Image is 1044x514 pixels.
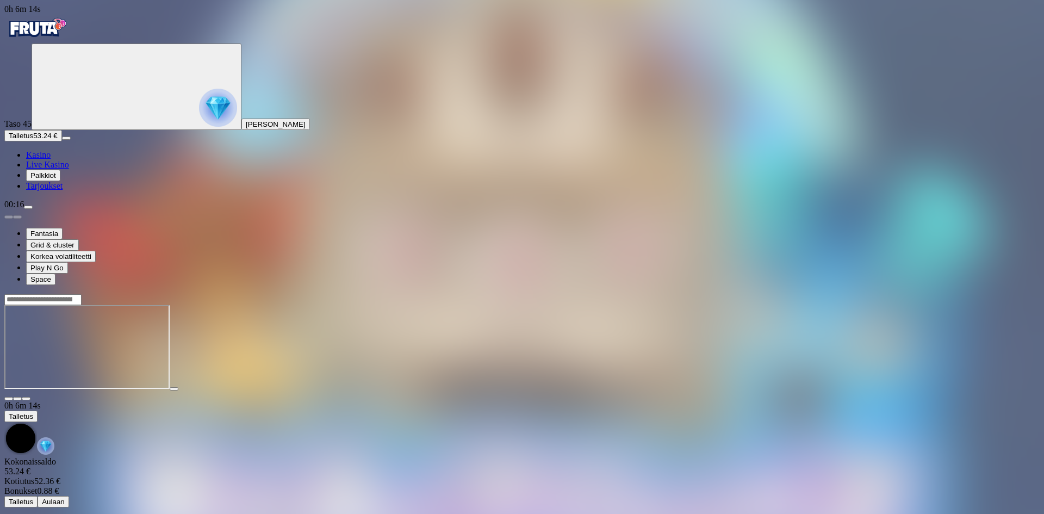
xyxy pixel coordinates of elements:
[30,241,74,249] span: Grid & cluster
[30,171,56,179] span: Palkkiot
[4,14,1040,191] nav: Primary
[26,160,69,169] span: Live Kasino
[42,498,65,506] span: Aulaan
[37,437,54,455] img: reward-icon
[4,457,1040,507] div: Game menu content
[30,252,91,261] span: Korkea volatiliteetti
[30,230,58,238] span: Fantasia
[22,397,30,400] button: fullscreen icon
[26,150,51,159] span: Kasino
[26,170,60,181] button: reward iconPalkkiot
[26,228,63,239] button: Fantasia
[9,412,33,420] span: Talletus
[4,457,1040,476] div: Kokonaissaldo
[33,132,57,140] span: 53.24 €
[246,120,306,128] span: [PERSON_NAME]
[26,239,79,251] button: Grid & cluster
[26,181,63,190] a: gift-inverted iconTarjoukset
[26,150,51,159] a: diamond iconKasino
[26,160,69,169] a: poker-chip iconLive Kasino
[4,401,41,410] span: user session time
[32,44,241,130] button: reward progress
[4,401,1040,457] div: Game menu
[4,411,38,422] button: Talletus
[4,397,13,400] button: close icon
[4,200,24,209] span: 00:16
[26,274,55,285] button: Space
[4,467,1040,476] div: 53.24 €
[24,206,33,209] button: menu
[4,14,70,41] img: Fruta
[199,89,237,127] img: reward progress
[38,496,69,507] button: Aulaan
[4,294,82,305] input: Search
[30,264,64,272] span: Play N Go
[26,251,96,262] button: Korkea volatiliteetti
[26,181,63,190] span: Tarjoukset
[4,34,70,43] a: Fruta
[9,498,33,506] span: Talletus
[30,275,51,283] span: Space
[4,130,62,141] button: Talletusplus icon53.24 €
[4,476,1040,486] div: 52.36 €
[170,387,178,391] button: play icon
[4,486,1040,496] div: 0.88 €
[13,397,22,400] button: chevron-down icon
[4,305,170,389] iframe: Reactoonz
[4,4,41,14] span: user session time
[13,215,22,219] button: next slide
[4,476,34,486] span: Kotiutus
[4,486,37,496] span: Bonukset
[4,215,13,219] button: prev slide
[26,262,68,274] button: Play N Go
[9,132,33,140] span: Talletus
[62,137,71,140] button: menu
[4,119,32,128] span: Taso 45
[241,119,310,130] button: [PERSON_NAME]
[4,496,38,507] button: Talletus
